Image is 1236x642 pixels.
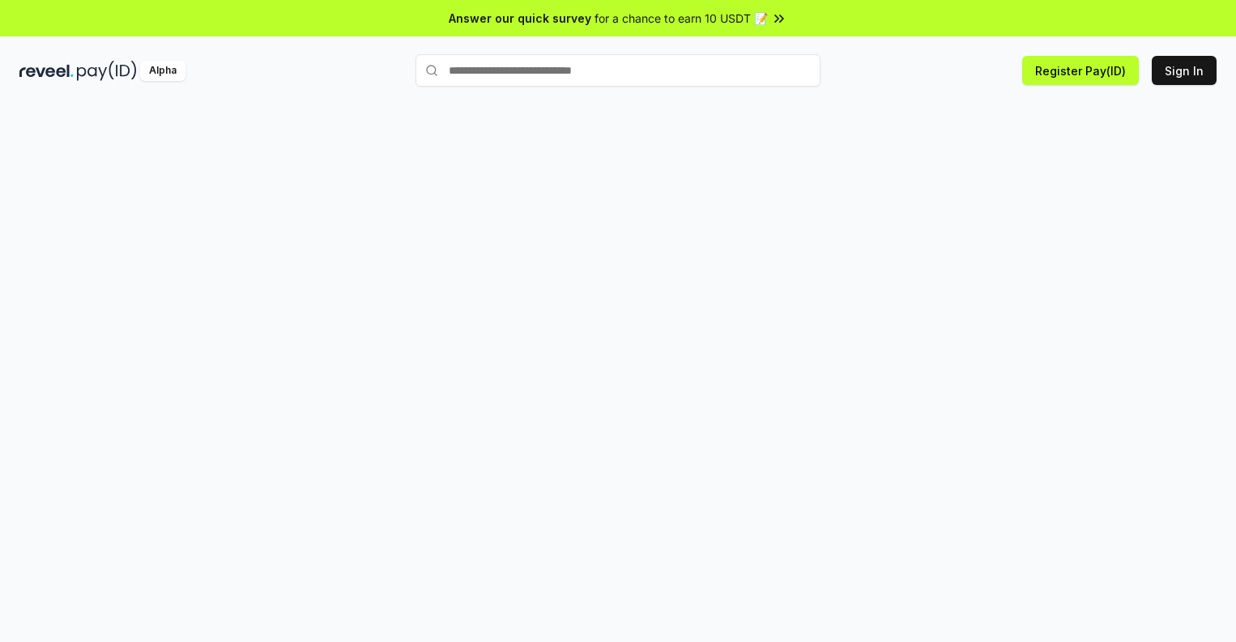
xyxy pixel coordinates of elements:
[140,61,185,81] div: Alpha
[595,10,768,27] span: for a chance to earn 10 USDT 📝
[1152,56,1217,85] button: Sign In
[1022,56,1139,85] button: Register Pay(ID)
[19,61,74,81] img: reveel_dark
[449,10,591,27] span: Answer our quick survey
[77,61,137,81] img: pay_id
